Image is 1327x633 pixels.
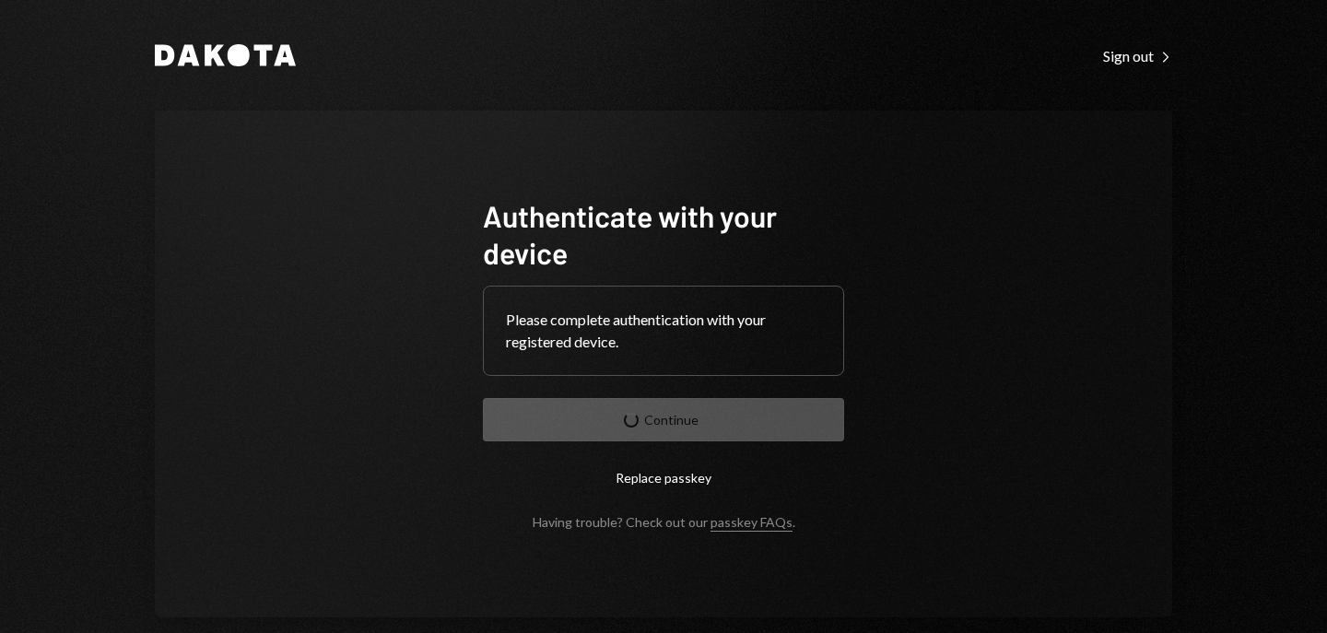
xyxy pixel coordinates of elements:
[710,514,793,532] a: passkey FAQs
[506,309,821,353] div: Please complete authentication with your registered device.
[1103,45,1172,65] a: Sign out
[1103,47,1172,65] div: Sign out
[533,514,795,530] div: Having trouble? Check out our .
[483,456,844,499] button: Replace passkey
[483,197,844,271] h1: Authenticate with your device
